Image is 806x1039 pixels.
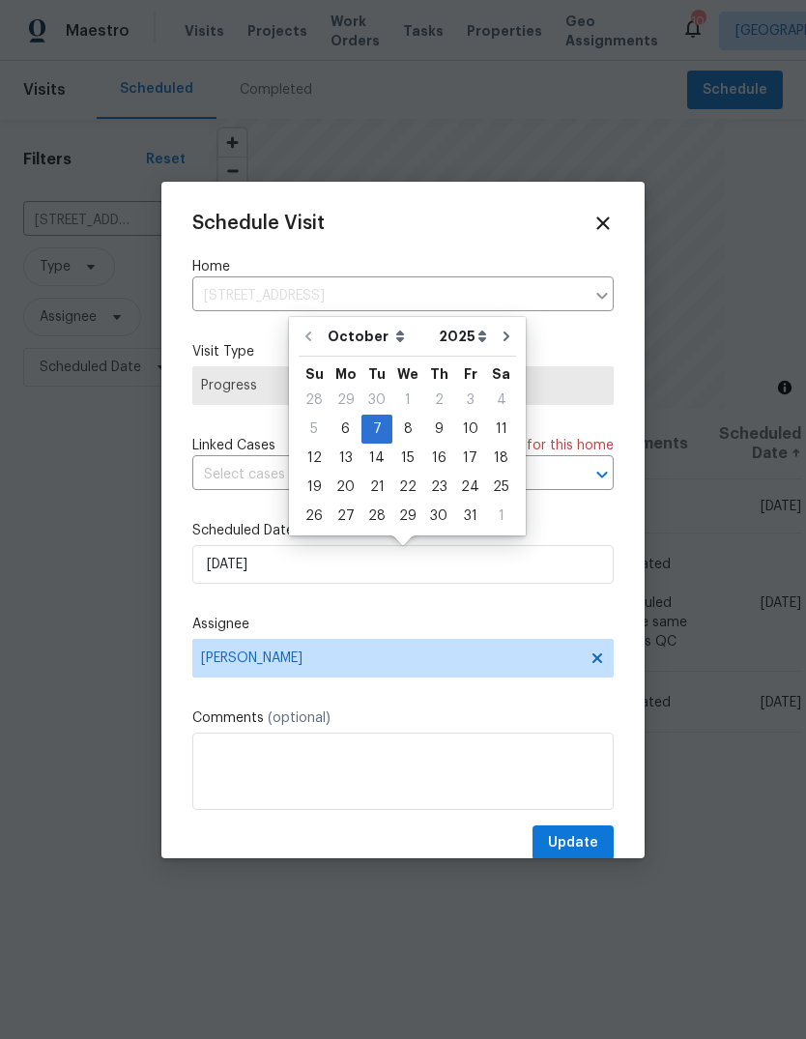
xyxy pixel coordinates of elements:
div: 23 [423,474,454,501]
div: 28 [299,387,330,414]
span: Close [592,213,614,234]
div: Wed Oct 15 2025 [392,444,423,473]
div: Mon Oct 06 2025 [330,415,361,444]
div: 10 [454,416,486,443]
div: 16 [423,445,454,472]
abbr: Friday [464,367,477,381]
div: 17 [454,445,486,472]
div: 1 [392,387,423,414]
div: Sun Sep 28 2025 [299,386,330,415]
div: 12 [299,445,330,472]
div: Wed Oct 22 2025 [392,473,423,502]
div: 19 [299,474,330,501]
span: Update [548,831,598,855]
div: 28 [361,503,392,530]
label: Scheduled Date [192,521,614,540]
abbr: Sunday [305,367,324,381]
div: 21 [361,474,392,501]
div: 15 [392,445,423,472]
div: Sun Oct 26 2025 [299,502,330,531]
select: Year [434,322,492,351]
button: Go to next month [492,317,521,356]
div: Sat Oct 25 2025 [486,473,516,502]
div: Tue Oct 14 2025 [361,444,392,473]
button: Go to previous month [294,317,323,356]
label: Visit Type [192,342,614,361]
label: Comments [192,708,614,728]
span: [PERSON_NAME] [201,650,580,666]
div: 2 [423,387,454,414]
div: 8 [392,416,423,443]
div: Sun Oct 12 2025 [299,444,330,473]
div: 29 [392,503,423,530]
abbr: Monday [335,367,357,381]
input: M/D/YYYY [192,545,614,584]
div: Thu Oct 16 2025 [423,444,454,473]
div: 24 [454,474,486,501]
div: 18 [486,445,516,472]
div: 31 [454,503,486,530]
input: Select cases [192,460,560,490]
div: Mon Sep 29 2025 [330,386,361,415]
div: 25 [486,474,516,501]
div: 1 [486,503,516,530]
div: 7 [361,416,392,443]
span: Progress [201,376,605,395]
abbr: Saturday [492,367,510,381]
span: (optional) [268,711,331,725]
button: Update [533,825,614,861]
div: 14 [361,445,392,472]
div: Fri Oct 17 2025 [454,444,486,473]
label: Assignee [192,615,614,634]
div: Sat Nov 01 2025 [486,502,516,531]
div: Tue Sep 30 2025 [361,386,392,415]
div: Tue Oct 21 2025 [361,473,392,502]
div: Thu Oct 23 2025 [423,473,454,502]
div: 5 [299,416,330,443]
span: Linked Cases [192,436,275,455]
div: Wed Oct 08 2025 [392,415,423,444]
div: 3 [454,387,486,414]
div: 9 [423,416,454,443]
abbr: Thursday [430,367,448,381]
div: Sat Oct 18 2025 [486,444,516,473]
div: Tue Oct 28 2025 [361,502,392,531]
div: Mon Oct 13 2025 [330,444,361,473]
div: 26 [299,503,330,530]
div: 4 [486,387,516,414]
div: Thu Oct 09 2025 [423,415,454,444]
div: 20 [330,474,361,501]
div: Sat Oct 11 2025 [486,415,516,444]
div: 13 [330,445,361,472]
div: 30 [423,503,454,530]
abbr: Tuesday [368,367,386,381]
div: Sat Oct 04 2025 [486,386,516,415]
label: Home [192,257,614,276]
div: Fri Oct 03 2025 [454,386,486,415]
div: Mon Oct 27 2025 [330,502,361,531]
div: Wed Oct 29 2025 [392,502,423,531]
div: Mon Oct 20 2025 [330,473,361,502]
div: Fri Oct 31 2025 [454,502,486,531]
div: Wed Oct 01 2025 [392,386,423,415]
div: 27 [330,503,361,530]
span: Schedule Visit [192,214,325,233]
div: 29 [330,387,361,414]
input: Enter in an address [192,281,585,311]
div: Fri Oct 10 2025 [454,415,486,444]
abbr: Wednesday [397,367,418,381]
div: Sun Oct 19 2025 [299,473,330,502]
div: Thu Oct 02 2025 [423,386,454,415]
button: Open [589,461,616,488]
div: Tue Oct 07 2025 [361,415,392,444]
div: 6 [330,416,361,443]
div: 30 [361,387,392,414]
div: Sun Oct 05 2025 [299,415,330,444]
div: Fri Oct 24 2025 [454,473,486,502]
div: 22 [392,474,423,501]
div: Thu Oct 30 2025 [423,502,454,531]
div: 11 [486,416,516,443]
select: Month [323,322,434,351]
